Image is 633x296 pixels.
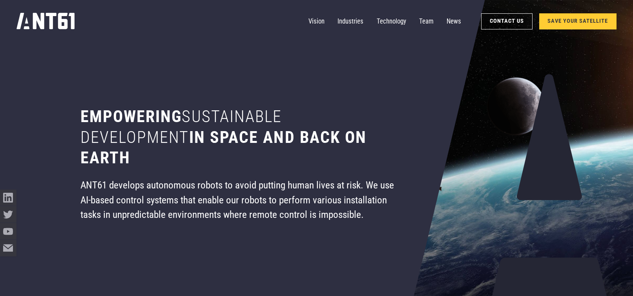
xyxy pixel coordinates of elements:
[419,13,434,29] a: Team
[481,13,533,29] a: Contact Us
[80,178,397,222] div: ANT61 develops autonomous robots to avoid putting human lives at risk. We use AI-based control sy...
[539,13,617,29] a: SAVE YOUR SATELLITE
[80,106,397,168] h1: Empowering in space and back on earth
[447,13,461,29] a: News
[308,13,325,29] a: Vision
[80,107,282,146] span: sustainable development
[377,13,406,29] a: Technology
[16,10,75,32] a: home
[337,13,363,29] a: Industries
